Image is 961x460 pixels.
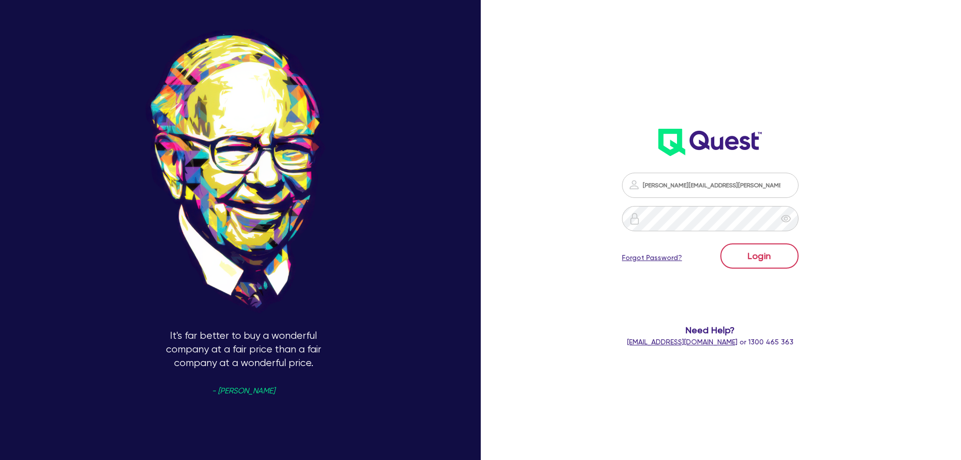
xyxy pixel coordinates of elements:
[622,173,799,198] input: Email address
[781,214,791,224] span: eye
[628,179,640,191] img: icon-password
[720,243,799,269] button: Login
[582,323,839,337] span: Need Help?
[629,213,641,225] img: icon-password
[627,338,794,346] span: or 1300 465 363
[212,387,275,395] span: - [PERSON_NAME]
[627,338,738,346] a: [EMAIL_ADDRESS][DOMAIN_NAME]
[622,252,682,263] a: Forgot Password?
[658,129,762,156] img: wH2k97JdezQIQAAAABJRU5ErkJggg==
